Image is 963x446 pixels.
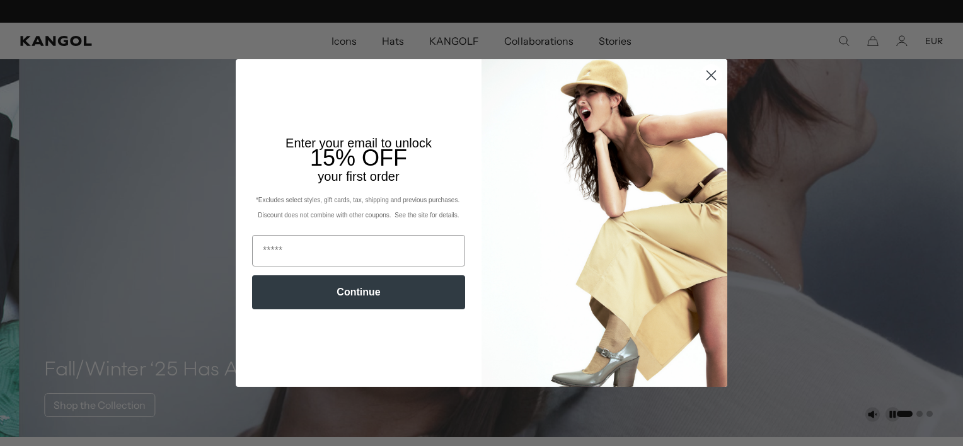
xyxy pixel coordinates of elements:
[285,136,432,150] span: Enter your email to unlock
[318,169,399,183] span: your first order
[256,197,461,219] span: *Excludes select styles, gift cards, tax, shipping and previous purchases. Discount does not comb...
[700,64,722,86] button: Close dialog
[252,275,465,309] button: Continue
[481,59,727,387] img: 93be19ad-e773-4382-80b9-c9d740c9197f.jpeg
[252,235,465,266] input: Email
[310,145,407,171] span: 15% OFF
